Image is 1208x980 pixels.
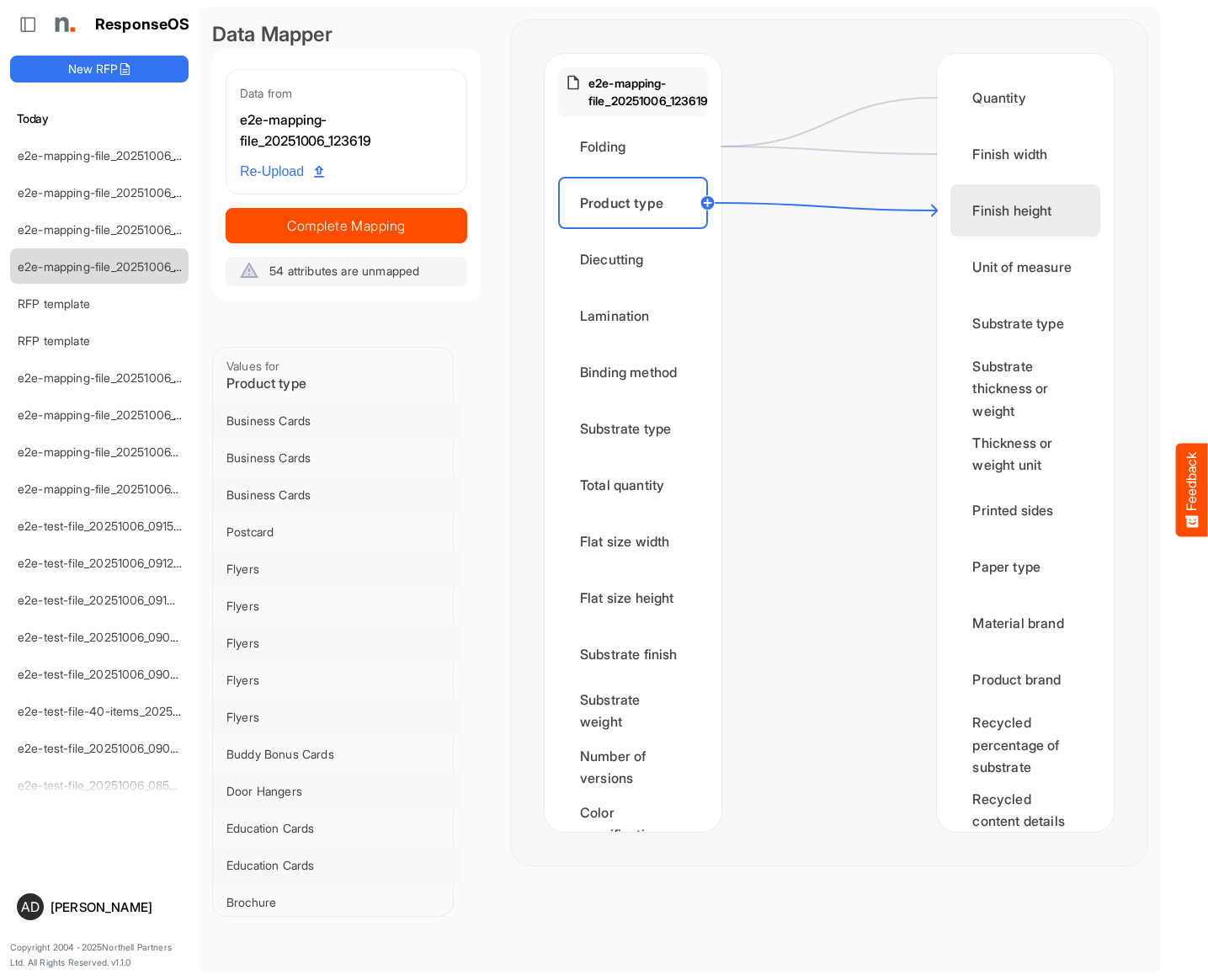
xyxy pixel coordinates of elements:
div: Printed sides [950,484,1100,536]
a: e2e-test-file_20251006_090611 [18,667,186,681]
div: Finish width [950,128,1100,180]
div: Substrate thickness or weight [950,354,1100,423]
h6: Today [10,109,189,128]
h1: ResponseOS [95,16,190,34]
a: e2e-mapping-file_20251006_093732 [18,445,216,459]
span: Values for [226,359,280,373]
div: Recycled content details [950,784,1100,836]
button: New RFP [10,56,189,83]
div: Product type [558,177,708,229]
div: Thickness or weight unit [950,428,1100,480]
a: RFP template [18,296,90,311]
a: e2e-mapping-file_20251006_120004 [18,407,216,422]
a: e2e-test-file_20251006_090819 [18,630,189,644]
span: 54 attributes are unmapped [269,264,419,278]
div: Flyers [226,561,449,578]
div: Business Cards [226,487,449,503]
a: RFP template [18,333,90,348]
div: Recycled percentage of substrate [950,710,1100,780]
div: Business Cards [226,450,449,466]
a: e2e-test-file-40-items_20251006_090335 [18,704,246,718]
span: Complete Mapping [226,214,466,237]
div: Flyers [226,709,449,726]
div: Data Mapper [212,20,481,49]
div: Total quantity [558,459,708,511]
div: Flyers [226,598,449,615]
div: Education Cards [226,820,449,837]
div: Buddy Bonus Cards [226,746,449,763]
div: Binding method [558,346,708,398]
a: e2e-mapping-file_20251006_120332 [18,370,213,385]
div: Lamination [558,290,708,342]
a: e2e-test-file_20251006_090127 [18,741,188,755]
div: Flat size width [558,515,708,567]
div: Color specification [558,797,708,850]
p: e2e-mapping-file_20251006_123619 [588,74,709,109]
div: Folding [558,120,708,173]
div: Brochure [226,894,449,911]
div: [PERSON_NAME] [51,901,182,913]
a: e2e-mapping-file_20251006_141532 [18,185,210,200]
img: Northell [46,8,80,41]
div: Finish height [950,184,1100,237]
span: Re-Upload [240,161,324,183]
div: Flat size height [558,572,708,624]
a: e2e-mapping-file_20251006_123619 [18,259,210,274]
span: Product type [226,375,306,391]
div: Flyers [226,672,449,689]
a: e2e-test-file_20251006_091240 [18,556,189,570]
div: Substrate finish [558,628,708,680]
div: Substrate weight [558,684,708,737]
div: Business Cards [226,413,449,429]
a: e2e-mapping-file_20251006_145931 [18,148,210,162]
div: Substrate type [950,297,1100,349]
div: Flyers [226,635,449,652]
div: Substrate type [558,402,708,455]
div: Unit of measure [950,241,1100,293]
div: Diecutting [558,233,708,285]
div: Material brand [950,597,1100,649]
div: e2e-mapping-file_20251006_123619 [240,109,453,152]
div: Paper type [950,541,1100,593]
div: Number of versions [558,741,708,793]
a: e2e-mapping-file_20251006_141450 [18,222,212,237]
button: Complete Mapping [226,208,467,243]
a: e2e-mapping-file_20251006_091805 [18,482,215,496]
a: Re-Upload [233,156,331,188]
div: Door Hangers [226,783,449,800]
div: Postcard [226,524,449,541]
div: Product brand [950,653,1100,706]
p: Copyright 2004 - 2025 Northell Partners Ltd. All Rights Reserved. v 1.1.0 [10,940,189,970]
div: Quantity [950,72,1100,124]
span: AD [21,900,40,913]
a: e2e-test-file_20251006_091029 [18,593,189,607]
a: e2e-test-file_20251006_091555 [18,519,188,533]
button: Feedback [1176,444,1208,537]
div: Education Cards [226,857,449,874]
div: Data from [240,83,453,103]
